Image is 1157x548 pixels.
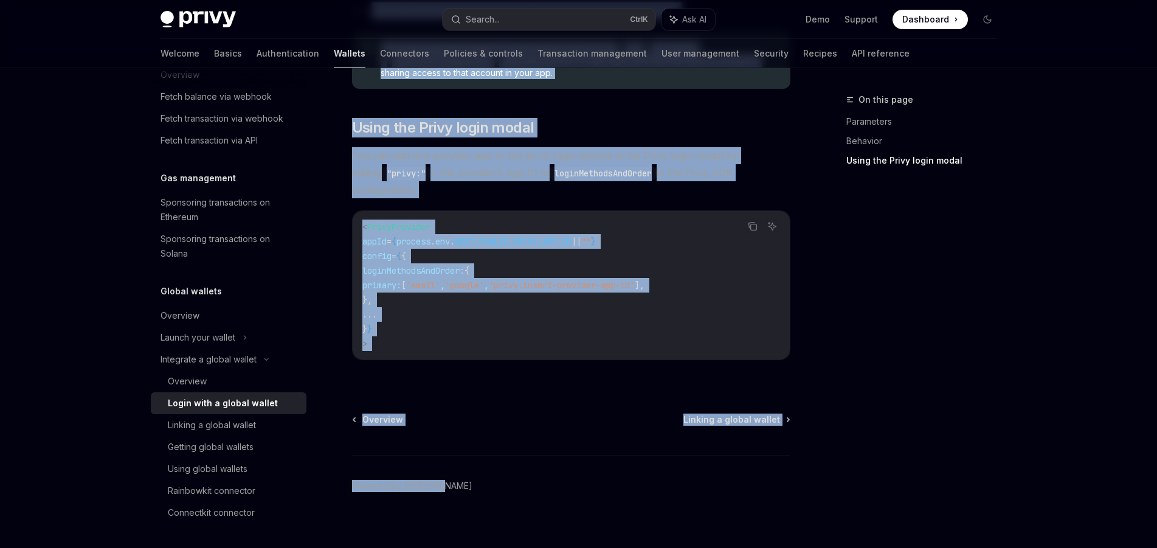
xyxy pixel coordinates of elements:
[764,218,780,234] button: Ask AI
[161,330,235,345] div: Launch your wallet
[161,284,222,299] h5: Global wallets
[161,352,257,367] div: Integrate a global wallet
[401,280,406,291] span: [
[352,147,790,198] span: You can add any provider app to the list of login options in the Privy login modal by adding + th...
[392,236,396,247] span: {
[902,13,949,26] span: Dashboard
[168,418,256,432] div: Linking a global wallet
[445,280,484,291] span: 'google'
[382,167,430,180] code: "privy:"
[352,118,534,137] span: Using the Privy login modal
[466,12,500,27] div: Search...
[161,11,236,28] img: dark logo
[367,324,372,335] span: }
[168,505,255,520] div: Connectkit connector
[484,280,489,291] span: ,
[362,414,403,426] span: Overview
[846,112,1007,131] a: Parameters
[806,13,830,26] a: Demo
[362,294,372,305] span: },
[151,228,306,265] a: Sponsoring transactions on Solana
[161,171,236,186] h5: Gas management
[214,39,242,68] a: Basics
[455,236,572,247] span: NEXT_PUBLIC_PRIVY_APP_ID
[151,414,306,436] a: Linking a global wallet
[430,236,435,247] span: .
[151,86,306,108] a: Fetch balance via webhook
[168,396,278,411] div: Login with a global wallet
[257,39,319,68] a: Authentication
[682,13,706,26] span: Ask AI
[362,221,367,232] span: <
[754,39,789,68] a: Security
[151,305,306,327] a: Overview
[443,9,655,30] button: Search...CtrlK
[161,39,199,68] a: Welcome
[151,458,306,480] a: Using global wallets
[380,39,429,68] a: Connectors
[151,392,306,414] a: Login with a global wallet
[661,39,739,68] a: User management
[161,308,199,323] div: Overview
[161,195,299,224] div: Sponsoring transactions on Ethereum
[151,436,306,458] a: Getting global wallets
[367,221,430,232] span: PrivyProvider
[489,280,635,291] span: 'privy:insert-provider-app-id'
[161,133,258,148] div: Fetch transaction via API
[745,218,761,234] button: Copy the contents from the code block
[435,236,450,247] span: env
[537,39,647,68] a: Transaction management
[893,10,968,29] a: Dashboard
[630,15,648,24] span: Ctrl K
[362,236,387,247] span: appId
[550,167,657,180] code: loginMethodsAndOrder
[151,108,306,130] a: Fetch transaction via webhook
[844,13,878,26] a: Support
[161,111,283,126] div: Fetch transaction via webhook
[387,236,392,247] span: =
[846,151,1007,170] a: Using the Privy login modal
[846,131,1007,151] a: Behavior
[151,502,306,524] a: Connectkit connector
[591,236,596,247] span: }
[661,9,715,30] button: Ask AI
[362,251,392,262] span: config
[401,251,406,262] span: {
[392,251,396,262] span: =
[151,480,306,502] a: Rainbowkit connector
[151,192,306,228] a: Sponsoring transactions on Ethereum
[978,10,997,29] button: Toggle dark mode
[362,265,465,276] span: loginMethodsAndOrder:
[151,130,306,151] a: Fetch transaction via API
[168,484,255,498] div: Rainbowkit connector
[353,414,403,426] a: Overview
[334,39,365,68] a: Wallets
[161,89,272,104] div: Fetch balance via webhook
[362,309,377,320] span: ...
[168,462,247,476] div: Using global wallets
[440,280,445,291] span: ,
[151,370,306,392] a: Overview
[161,232,299,261] div: Sponsoring transactions on Solana
[406,280,440,291] span: 'email'
[362,280,401,291] span: primary:
[803,39,837,68] a: Recipes
[572,236,581,247] span: ||
[683,414,780,426] span: Linking a global wallet
[858,92,913,107] span: On this page
[362,338,367,349] span: >
[581,236,591,247] span: ""
[465,265,469,276] span: {
[168,374,207,389] div: Overview
[635,280,644,291] span: ],
[852,39,910,68] a: API reference
[362,324,367,335] span: }
[396,251,401,262] span: {
[352,480,472,492] a: Powered by [PERSON_NAME]
[683,414,789,426] a: Linking a global wallet
[168,440,254,454] div: Getting global wallets
[450,236,455,247] span: .
[396,236,430,247] span: process
[444,39,523,68] a: Policies & controls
